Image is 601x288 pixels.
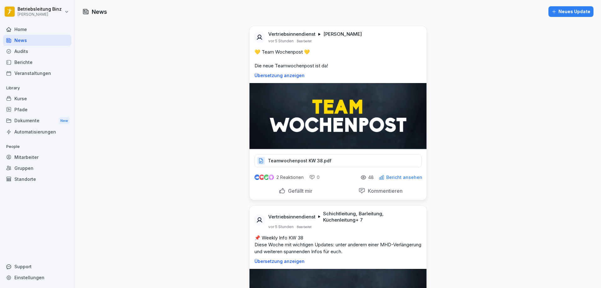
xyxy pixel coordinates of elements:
[254,259,422,264] p: Übersetzung anzeigen
[285,188,312,194] p: Gefällt mir
[3,93,71,104] a: Kurse
[18,12,62,17] p: [PERSON_NAME]
[386,175,422,180] p: Bericht ansehen
[259,175,264,180] img: love
[3,24,71,35] a: Home
[3,126,71,137] a: Automatisierungen
[276,175,304,180] p: 2 Reaktionen
[3,261,71,272] div: Support
[3,115,71,127] div: Dokumente
[254,234,422,255] p: 📌 Weekly Info KW 38 Diese Woche mit wichtigen Updates: unter anderem einer MHD-Verlängerung und w...
[3,142,71,152] p: People
[3,83,71,93] p: Library
[269,175,274,180] img: inspiring
[3,35,71,46] a: News
[3,163,71,174] a: Gruppen
[59,117,69,124] div: New
[254,49,422,69] p: 💛 Team Wochenpost 💛 Die neue Teamwochenpost ist da!
[268,158,331,164] p: Teamwochenpost KW 38.pdf
[323,31,362,37] p: [PERSON_NAME]
[552,8,590,15] div: Neues Update
[3,104,71,115] a: Pfade
[92,8,107,16] h1: News
[365,188,403,194] p: Kommentieren
[309,174,320,181] div: 0
[264,175,269,180] img: celebrate
[268,39,294,44] p: vor 5 Stunden
[254,175,259,180] img: like
[3,46,71,57] a: Audits
[3,174,71,185] a: Standorte
[297,39,311,44] p: Bearbeitet
[368,175,374,180] p: 48
[3,115,71,127] a: DokumenteNew
[18,7,62,12] p: Betriebsleitung Binz
[297,224,311,229] p: Bearbeitet
[3,57,71,68] a: Berichte
[3,68,71,79] a: Veranstaltungen
[323,211,419,223] p: Schichtleitung, Barleitung, Küchenleitung + 7
[268,224,294,229] p: vor 5 Stunden
[268,214,316,220] p: Vertriebsinnendienst
[254,73,422,78] p: Übersetzung anzeigen
[3,152,71,163] a: Mitarbeiter
[254,160,422,166] a: Teamwochenpost KW 38.pdf
[268,31,316,37] p: Vertriebsinnendienst
[249,83,427,149] img: khk1kv38m7cuar4h1xtzxcv9.png
[3,272,71,283] a: Einstellungen
[548,6,593,17] button: Neues Update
